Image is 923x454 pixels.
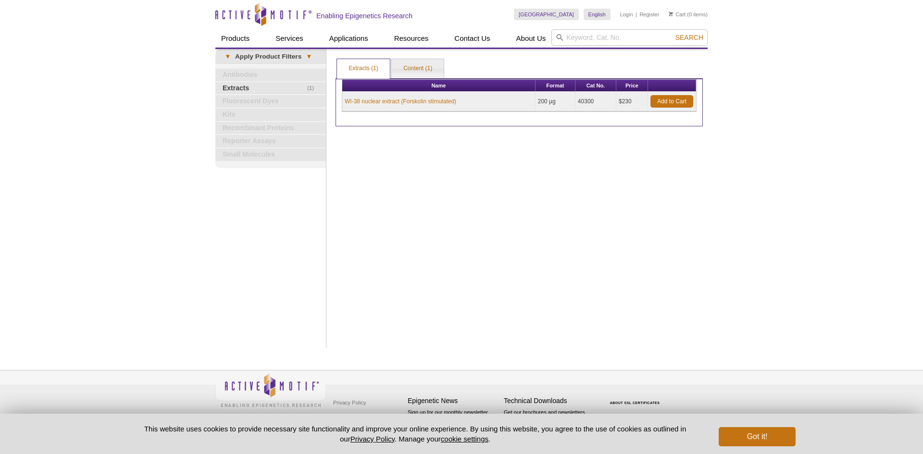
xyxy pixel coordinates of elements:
[639,11,659,18] a: Register
[584,9,611,20] a: English
[408,408,499,441] p: Sign up for our monthly newsletter highlighting recent publications in the field of epigenetics.
[669,9,708,20] li: (0 items)
[316,12,412,20] h2: Enabling Epigenetics Research
[342,80,536,92] th: Name
[215,122,326,135] a: Recombinant Proteins
[536,80,575,92] th: Format
[215,370,326,409] img: Active Motif,
[669,11,686,18] a: Cart
[215,49,326,64] a: ▾Apply Product Filters▾
[215,82,326,95] a: (1)Extracts
[616,80,648,92] th: Price
[215,148,326,161] a: Small Molecules
[331,395,368,410] a: Privacy Policy
[575,80,616,92] th: Cat No.
[616,92,648,111] td: $230
[610,401,660,405] a: ABOUT SSL CERTIFICATES
[504,408,595,433] p: Get our brochures and newsletters, or request them by mail.
[669,12,673,16] img: Your Cart
[620,11,633,18] a: Login
[600,387,672,408] table: Click to Verify - This site chose Symantec SSL for secure e-commerce and confidential communicati...
[215,69,326,81] a: Antibodies
[514,9,579,20] a: [GEOGRAPHIC_DATA]
[719,427,796,446] button: Got it!
[636,9,637,20] li: |
[675,34,703,41] span: Search
[350,435,395,443] a: Privacy Policy
[504,397,595,405] h4: Technical Downloads
[270,29,309,48] a: Services
[575,92,616,111] td: 40300
[215,95,326,108] a: Fluorescent Dyes
[220,52,235,61] span: ▾
[215,29,255,48] a: Products
[301,52,316,61] span: ▾
[408,397,499,405] h4: Epigenetic News
[324,29,374,48] a: Applications
[215,135,326,147] a: Reporter Assays
[337,59,389,78] a: Extracts (1)
[307,82,319,95] span: (1)
[215,109,326,121] a: Kits
[650,95,693,108] a: Add to Cart
[127,424,703,444] p: This website uses cookies to provide necessary site functionality and improve your online experie...
[511,29,552,48] a: About Us
[345,97,456,106] a: WI-38 nuclear extract (Forskolin stimulated)
[388,29,435,48] a: Resources
[673,33,706,42] button: Search
[331,410,381,424] a: Terms & Conditions
[551,29,708,46] input: Keyword, Cat. No.
[536,92,575,111] td: 200 µg
[441,435,488,443] button: cookie settings
[392,59,444,78] a: Content (1)
[449,29,496,48] a: Contact Us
